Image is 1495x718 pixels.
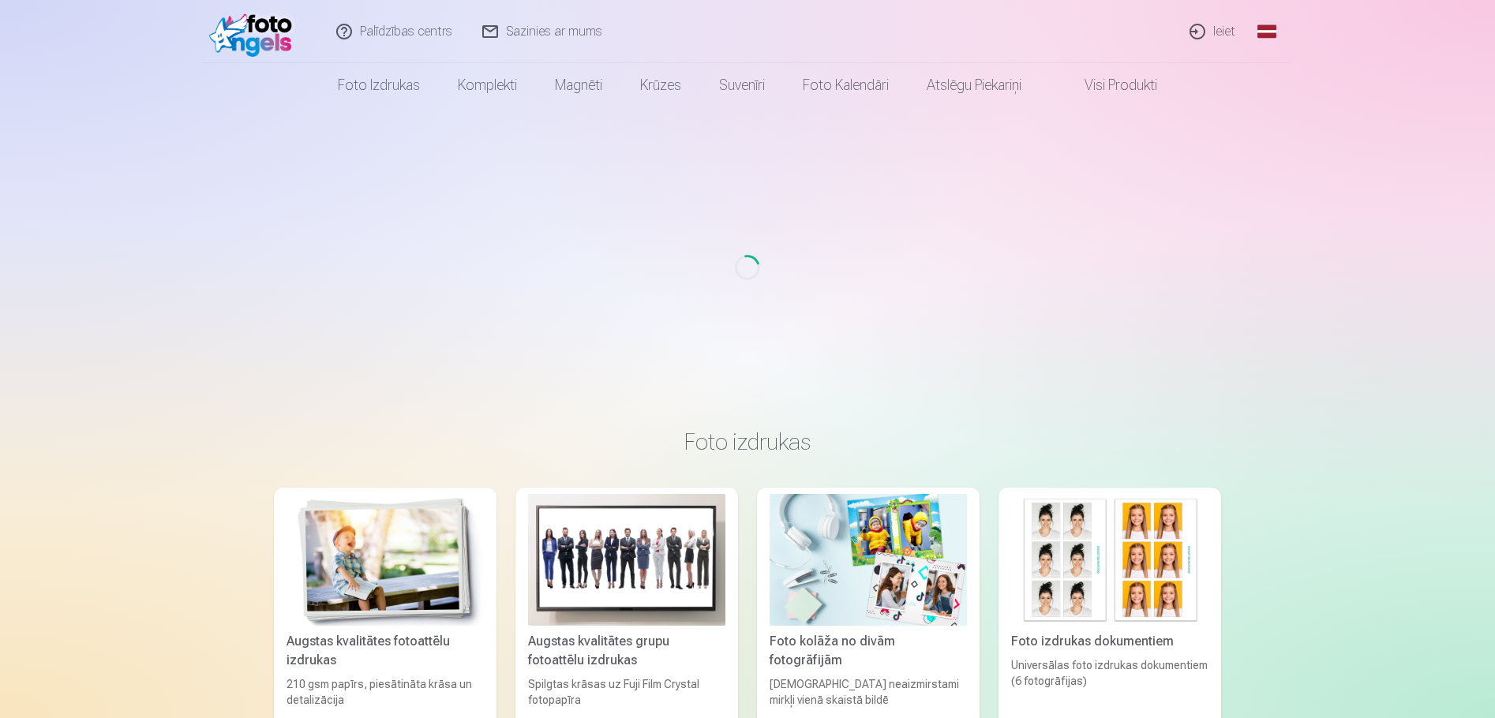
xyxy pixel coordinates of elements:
div: Universālas foto izdrukas dokumentiem (6 fotogrāfijas) [1005,657,1215,708]
a: Visi produkti [1040,63,1176,107]
a: Krūzes [621,63,700,107]
img: Augstas kvalitātes fotoattēlu izdrukas [287,494,484,626]
div: Foto kolāža no divām fotogrāfijām [763,632,973,670]
img: Foto kolāža no divām fotogrāfijām [770,494,967,626]
a: Foto izdrukas [319,63,439,107]
div: Augstas kvalitātes grupu fotoattēlu izdrukas [522,632,732,670]
div: Augstas kvalitātes fotoattēlu izdrukas [280,632,490,670]
h3: Foto izdrukas [287,428,1208,456]
div: [DEMOGRAPHIC_DATA] neaizmirstami mirkļi vienā skaistā bildē [763,676,973,708]
a: Atslēgu piekariņi [908,63,1040,107]
img: Foto izdrukas dokumentiem [1011,494,1208,626]
div: Spilgtas krāsas uz Fuji Film Crystal fotopapīra [522,676,732,708]
img: /fa1 [209,6,300,57]
div: 210 gsm papīrs, piesātināta krāsa un detalizācija [280,676,490,708]
img: Augstas kvalitātes grupu fotoattēlu izdrukas [528,494,725,626]
div: Foto izdrukas dokumentiem [1005,632,1215,651]
a: Suvenīri [700,63,784,107]
a: Foto kalendāri [784,63,908,107]
a: Magnēti [536,63,621,107]
a: Komplekti [439,63,536,107]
